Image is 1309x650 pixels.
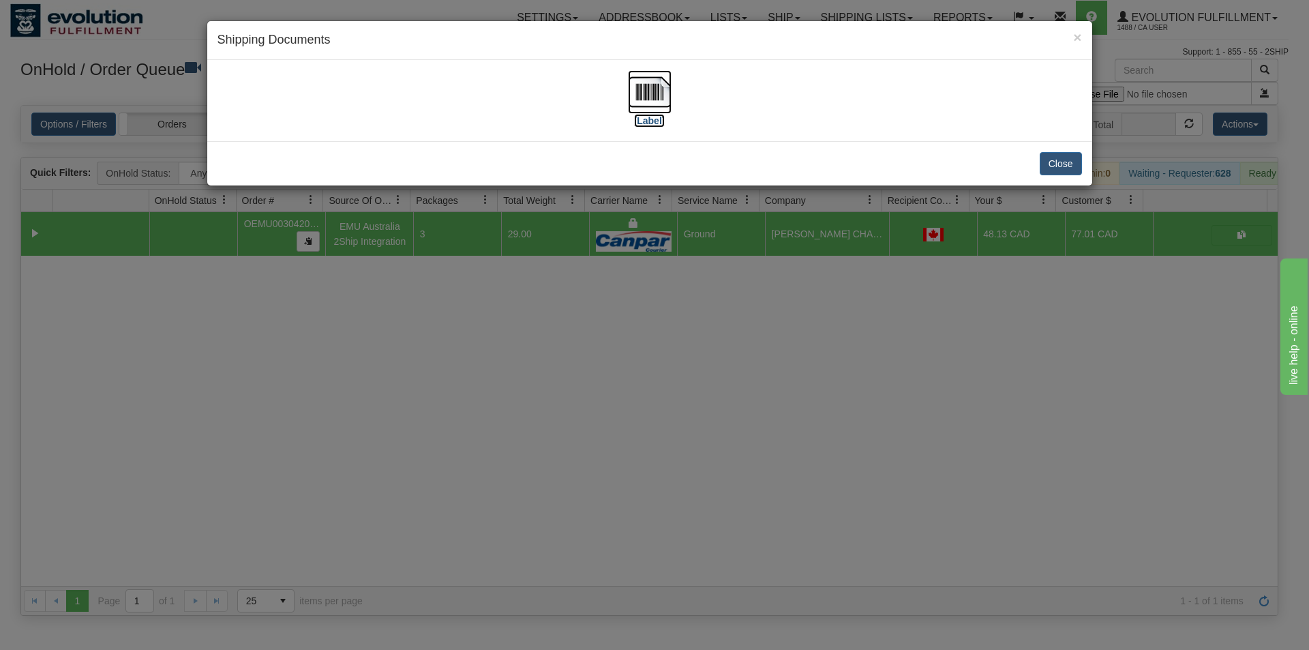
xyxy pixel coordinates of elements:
span: × [1073,29,1081,45]
button: Close [1040,152,1082,175]
button: Close [1073,30,1081,44]
div: live help - online [10,8,126,25]
h4: Shipping Documents [217,31,1082,49]
iframe: chat widget [1278,255,1308,394]
a: [Label] [628,85,672,125]
label: [Label] [634,114,665,128]
img: barcode.jpg [628,70,672,114]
